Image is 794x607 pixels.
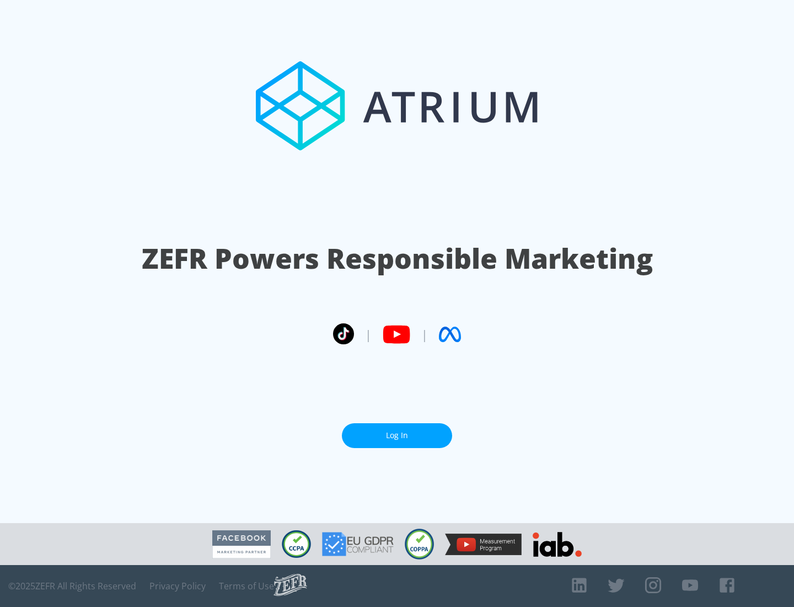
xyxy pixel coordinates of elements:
img: YouTube Measurement Program [445,534,522,555]
h1: ZEFR Powers Responsible Marketing [142,239,653,278]
span: | [365,326,372,343]
a: Terms of Use [219,581,274,592]
a: Log In [342,423,452,448]
span: © 2025 ZEFR All Rights Reserved [8,581,136,592]
img: GDPR Compliant [322,532,394,556]
span: | [421,326,428,343]
a: Privacy Policy [149,581,206,592]
img: COPPA Compliant [405,529,434,560]
img: CCPA Compliant [282,530,311,558]
img: IAB [533,532,582,557]
img: Facebook Marketing Partner [212,530,271,558]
